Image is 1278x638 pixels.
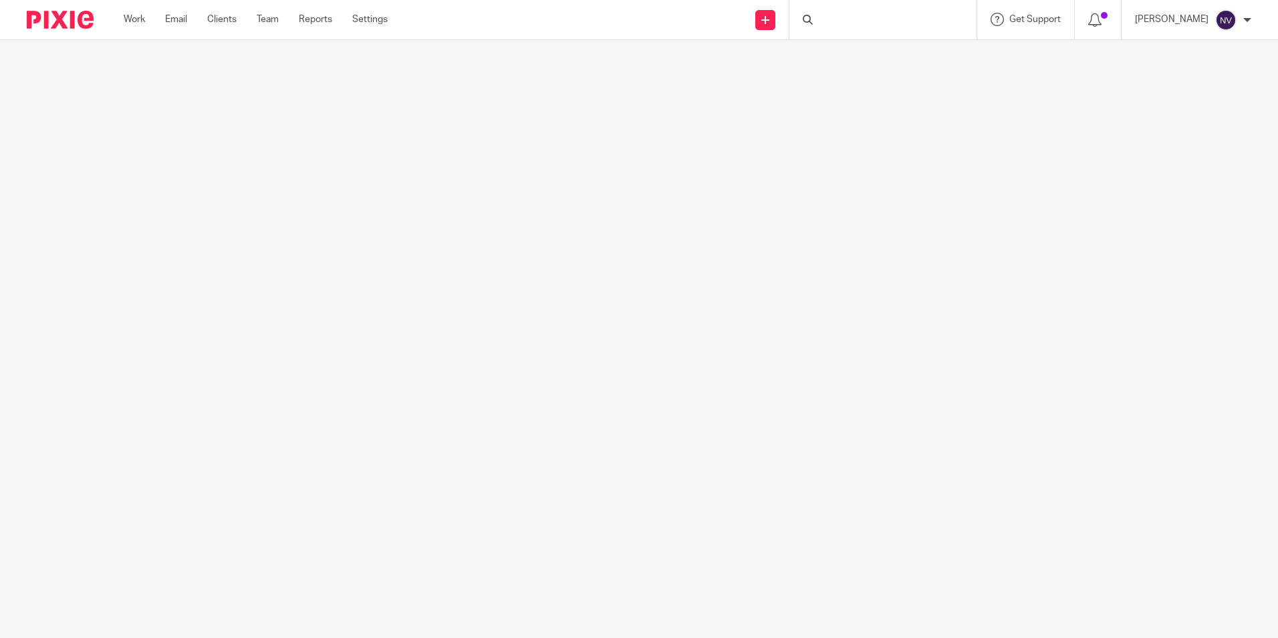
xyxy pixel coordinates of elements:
p: [PERSON_NAME] [1135,13,1208,26]
a: Work [124,13,145,26]
a: Email [165,13,187,26]
a: Team [257,13,279,26]
img: svg%3E [1215,9,1237,31]
img: Pixie [27,11,94,29]
a: Settings [352,13,388,26]
a: Reports [299,13,332,26]
a: Clients [207,13,237,26]
span: Get Support [1009,15,1061,24]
